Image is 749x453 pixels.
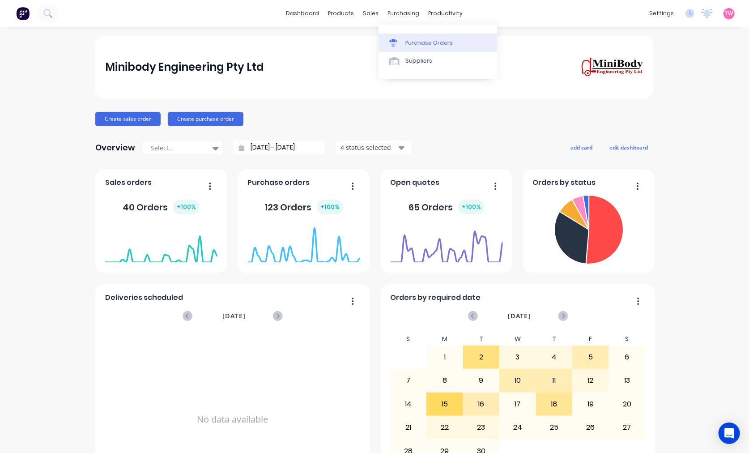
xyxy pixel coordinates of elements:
div: 25 [536,416,572,439]
div: 13 [609,369,645,392]
div: 123 Orders [264,200,343,214]
img: Minibody Engineering Pty Ltd [581,57,644,77]
div: 24 [500,416,536,439]
span: Sales orders [105,177,152,188]
span: [DATE] [508,311,531,321]
div: + 100 % [317,200,343,214]
div: 15 [427,393,463,415]
div: Overview [95,139,135,157]
div: 22 [427,416,463,439]
button: Create purchase order [168,112,243,126]
div: Suppliers [405,57,432,65]
div: settings [645,7,678,20]
span: Deliveries scheduled [105,292,183,303]
div: Open Intercom Messenger [719,423,740,444]
div: 65 Orders [409,200,485,214]
div: 6 [609,346,645,368]
div: + 100 % [173,200,200,214]
a: Purchase Orders [379,34,497,51]
div: 4 [536,346,572,368]
div: 8 [427,369,463,392]
a: dashboard [282,7,324,20]
div: M [426,333,463,346]
div: 26 [573,416,609,439]
div: 4 status selected [340,143,397,152]
div: + 100 % [458,200,485,214]
div: T [536,333,573,346]
span: Orders by status [533,177,596,188]
div: Minibody Engineering Pty Ltd [105,58,264,76]
div: productivity [424,7,468,20]
div: 23 [464,416,499,439]
div: 5 [573,346,609,368]
div: 11 [536,369,572,392]
div: products [324,7,359,20]
div: 1 [427,346,463,368]
div: 17 [500,393,536,415]
span: [DATE] [222,311,246,321]
div: Purchase Orders [405,39,453,47]
div: S [390,333,427,346]
div: 2 [464,346,499,368]
div: 18 [536,393,572,415]
div: 27 [609,416,645,439]
div: purchasing [383,7,424,20]
div: 19 [573,393,609,415]
div: 3 [500,346,536,368]
img: Factory [16,7,30,20]
button: Create sales order [95,112,161,126]
div: 12 [573,369,609,392]
div: 7 [391,369,426,392]
a: Suppliers [379,52,497,70]
span: Open quotes [391,177,440,188]
div: T [463,333,500,346]
div: 10 [500,369,536,392]
span: Purchase orders [248,177,310,188]
div: 40 Orders [123,200,200,214]
div: sales [359,7,383,20]
div: 14 [391,393,426,415]
div: 9 [464,369,499,392]
span: TW [725,9,733,17]
div: W [499,333,536,346]
button: 4 status selected [336,141,412,154]
div: F [572,333,609,346]
div: 21 [391,416,426,439]
button: add card [565,141,598,153]
div: 20 [609,393,645,415]
button: edit dashboard [604,141,654,153]
div: S [609,333,646,346]
div: 16 [464,393,499,415]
